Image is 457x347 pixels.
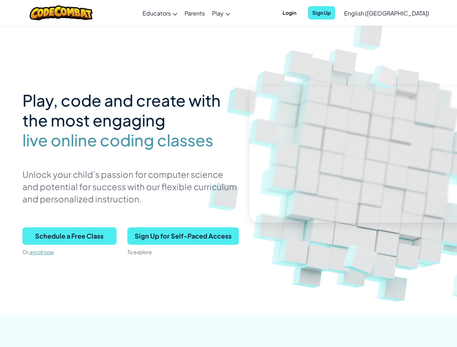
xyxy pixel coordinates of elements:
a: English ([GEOGRAPHIC_DATA]) [340,3,433,23]
img: Overlap cubes [329,224,395,289]
button: Sign Up for Self-Paced Access [127,227,239,245]
span: Educators [143,9,171,17]
button: Login [278,6,301,20]
a: enroll now [30,249,54,255]
img: CodeCombat logo [30,5,93,20]
p: Unlock your child’s passion for computer science and potential for success with our flexible curr... [22,168,239,205]
a: Parents [181,3,208,23]
a: Educators [139,3,181,23]
span: Or, [22,249,30,255]
span: live online coding classes [22,130,213,150]
button: Sign Up [308,6,335,20]
button: Schedule a Free Class [22,227,117,245]
span: To explore [127,249,152,255]
a: Play [208,3,234,23]
span: Play [212,9,224,17]
span: Play, code and create with the most engaging [22,90,221,130]
span: English ([GEOGRAPHIC_DATA]) [344,9,429,17]
img: Overlap cubes [360,53,410,99]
